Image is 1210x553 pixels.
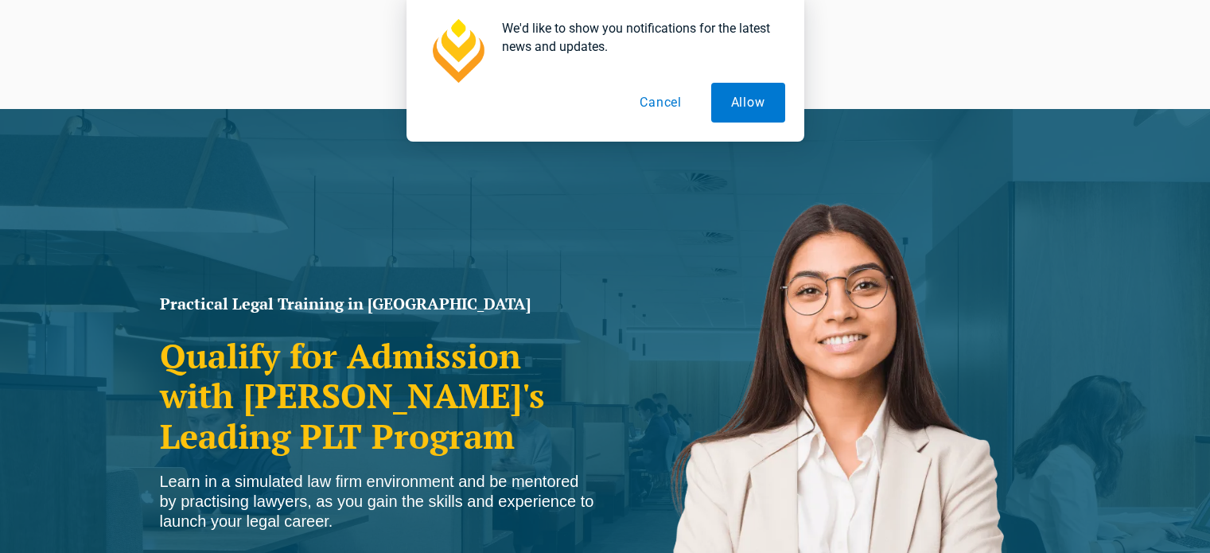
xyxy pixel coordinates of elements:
[160,296,597,312] h1: Practical Legal Training in [GEOGRAPHIC_DATA]
[160,472,597,532] div: Learn in a simulated law firm environment and be mentored by practising lawyers, as you gain the ...
[426,19,489,83] img: notification icon
[620,83,702,123] button: Cancel
[160,336,597,456] h2: Qualify for Admission with [PERSON_NAME]'s Leading PLT Program
[489,19,785,56] div: We'd like to show you notifications for the latest news and updates.
[711,83,785,123] button: Allow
